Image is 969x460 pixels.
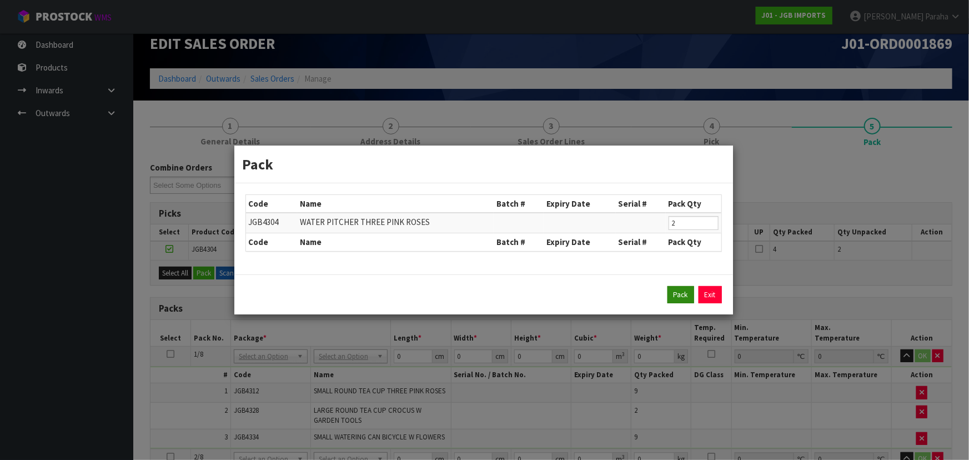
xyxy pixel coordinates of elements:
th: Serial # [616,233,666,251]
span: WATER PITCHER THREE PINK ROSES [300,217,430,227]
th: Pack Qty [666,233,721,251]
a: Exit [699,286,722,304]
th: Pack Qty [666,195,721,213]
th: Serial # [616,195,666,213]
th: Expiry Date [544,233,615,251]
th: Expiry Date [544,195,615,213]
span: JGB4304 [249,217,279,227]
th: Code [246,195,298,213]
button: Pack [667,286,694,304]
th: Code [246,233,298,251]
th: Name [297,195,494,213]
th: Name [297,233,494,251]
th: Batch # [494,195,544,213]
th: Batch # [494,233,544,251]
h3: Pack [243,154,725,174]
